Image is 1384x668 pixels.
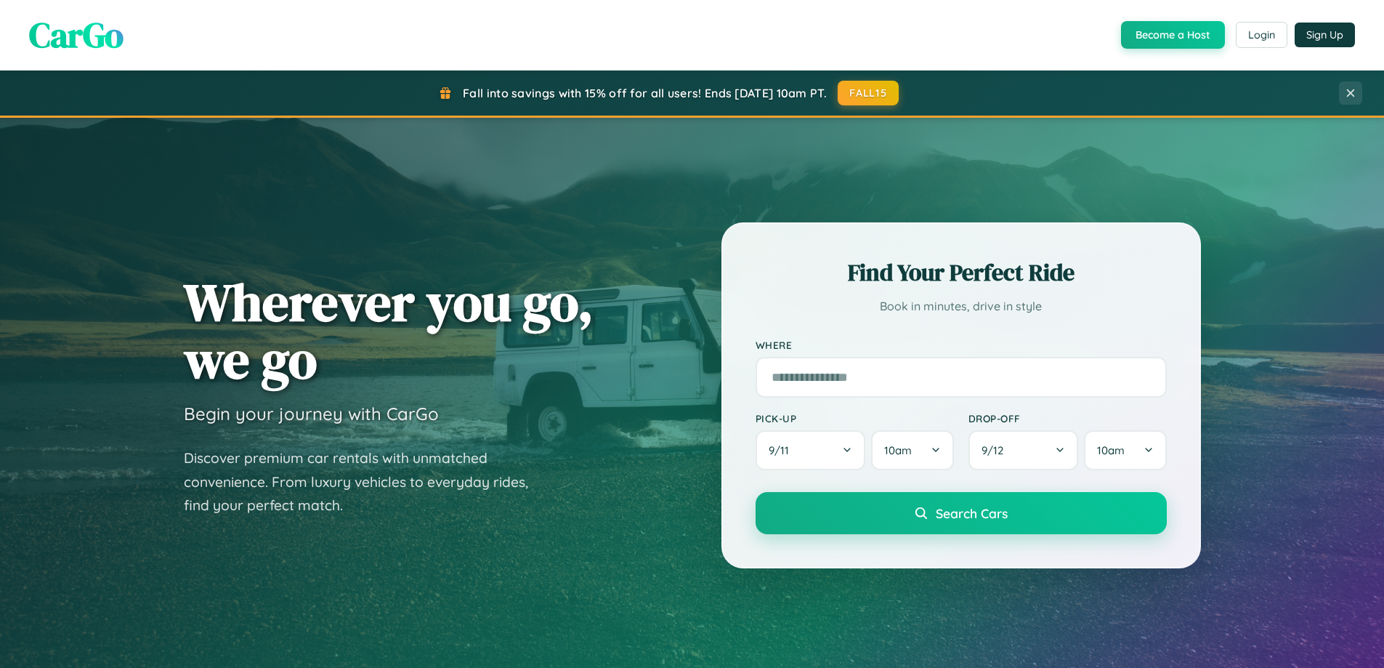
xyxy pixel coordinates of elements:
[184,273,594,388] h1: Wherever you go, we go
[884,443,912,457] span: 10am
[1097,443,1125,457] span: 10am
[756,412,954,424] label: Pick-up
[463,86,827,100] span: Fall into savings with 15% off for all users! Ends [DATE] 10am PT.
[871,430,953,470] button: 10am
[756,257,1167,289] h2: Find Your Perfect Ride
[1236,22,1287,48] button: Login
[968,430,1079,470] button: 9/12
[936,505,1008,521] span: Search Cars
[756,296,1167,317] p: Book in minutes, drive in style
[756,492,1167,534] button: Search Cars
[756,430,866,470] button: 9/11
[184,446,547,518] p: Discover premium car rentals with unmatched convenience. From luxury vehicles to everyday rides, ...
[1295,23,1355,47] button: Sign Up
[838,81,899,105] button: FALL15
[769,443,796,457] span: 9 / 11
[756,339,1167,351] label: Where
[29,11,124,59] span: CarGo
[1121,21,1225,49] button: Become a Host
[184,403,439,424] h3: Begin your journey with CarGo
[1084,430,1166,470] button: 10am
[968,412,1167,424] label: Drop-off
[982,443,1011,457] span: 9 / 12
